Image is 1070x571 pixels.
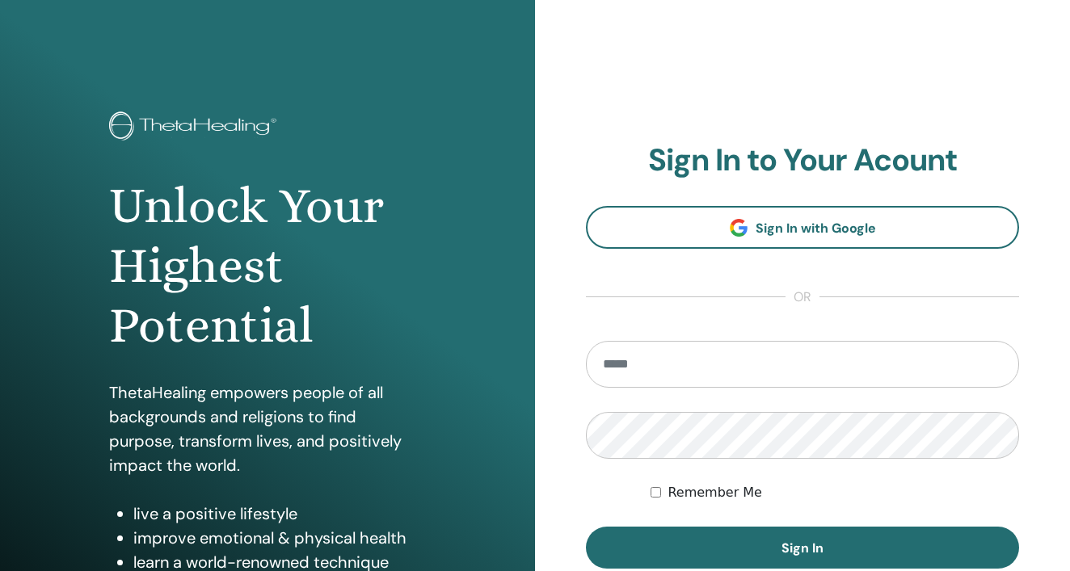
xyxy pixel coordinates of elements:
li: improve emotional & physical health [133,526,425,550]
h1: Unlock Your Highest Potential [109,176,425,356]
div: Keep me authenticated indefinitely or until I manually logout [651,483,1019,502]
span: Sign In [781,540,824,556]
li: live a positive lifestyle [133,502,425,526]
span: Sign In with Google [756,220,876,237]
span: or [786,288,819,307]
label: Remember Me [668,483,762,502]
a: Sign In with Google [586,206,1019,249]
h2: Sign In to Your Acount [586,142,1019,179]
button: Sign In [586,527,1019,569]
p: ThetaHealing empowers people of all backgrounds and religions to find purpose, transform lives, a... [109,380,425,477]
